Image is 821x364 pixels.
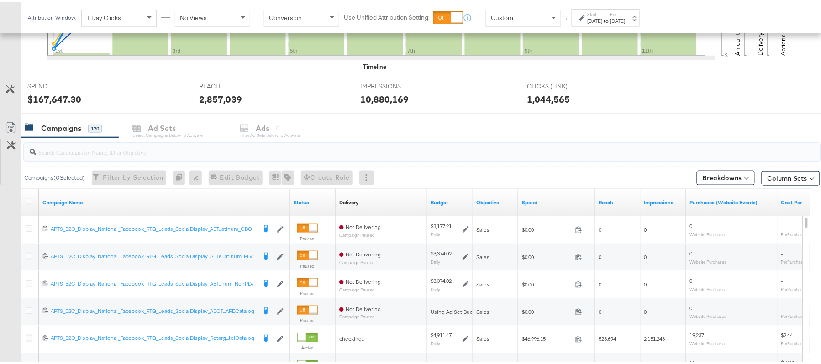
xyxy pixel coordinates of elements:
[599,197,637,204] a: The number of people your ad was served to.
[644,306,647,313] span: 0
[24,172,85,180] div: Campaigns ( 0 Selected)
[360,90,409,104] div: 10,880,169
[644,224,647,231] span: 0
[599,306,601,313] span: 0
[781,284,805,290] sub: Per Purchase
[690,275,693,282] span: 0
[781,302,783,309] span: -
[339,285,381,290] sub: Campaign Paused
[690,357,695,364] span: 66
[200,80,268,88] span: REACH
[476,197,515,204] a: Your campaign's objective.
[588,9,603,15] label: Start:
[690,312,727,317] sub: Website Purchases
[339,197,358,204] div: Delivery
[690,248,693,255] span: 0
[690,257,727,262] sub: Website Purchases
[522,224,572,231] span: $0.00
[476,279,489,286] span: Sales
[346,221,381,228] span: Not Delivering
[603,15,610,22] strong: to
[779,32,788,53] text: Actions
[41,121,81,131] div: Campaigns
[781,248,783,255] span: -
[269,11,302,20] span: Conversion
[431,306,481,313] div: Using Ad Set Budget
[346,249,381,255] span: Not Delivering
[431,275,452,282] div: $3,374.02
[690,339,727,344] sub: Website Purchases
[431,229,440,235] sub: Daily
[599,224,601,231] span: 0
[781,357,796,364] span: $17.23
[522,251,572,258] span: $0.00
[431,257,440,262] sub: Daily
[431,197,469,204] a: The maximum amount you're willing to spend on your ads, on average each day or over the lifetime ...
[27,90,81,104] div: $167,647.30
[297,343,318,349] label: Active
[51,333,256,340] div: APTS_B2C_Display_National_Facebook_RTG_Leads_SocialDisplay_Retarg...telCatalog
[781,220,783,227] span: -
[690,302,693,309] span: 0
[476,224,489,231] span: Sales
[339,333,364,340] span: checking...
[431,248,452,255] div: $3,374.02
[476,333,489,340] span: Sales
[476,251,489,258] span: Sales
[599,279,601,286] span: 0
[690,330,705,337] span: 19,237
[51,305,256,312] div: APTS_B2C_Display_National_Facebook_RTG_Leads_SocialDisplay_ABCT...ARECatalog
[690,220,693,227] span: 0
[51,305,256,314] a: APTS_B2C_Display_National_Facebook_RTG_Leads_SocialDisplay_ABCT...ARECatalog
[36,137,747,155] input: Search Campaigns by Name, ID or Objective
[431,284,440,290] sub: Daily
[781,330,793,337] span: $2.44
[346,276,381,283] span: Not Delivering
[297,288,318,294] label: Paused
[476,306,489,313] span: Sales
[344,11,430,20] label: Use Unified Attribution Setting:
[644,333,665,340] span: 2,151,243
[522,197,591,204] a: The total amount spent to date.
[610,9,626,15] label: End:
[522,279,572,286] span: $0.00
[27,80,96,88] span: SPEND
[339,197,358,204] a: Reflects the ability of your Ad Campaign to achieve delivery based on ad states, schedule and bud...
[27,12,77,19] div: Attribution Window:
[690,197,774,204] a: The number of times a purchase was made tracked by your Custom Audience pixel on your website aft...
[781,339,805,344] sub: Per Purchase
[757,30,765,53] text: Delivery
[562,16,571,19] span: ↑
[527,90,570,104] div: 1,044,565
[690,229,727,235] sub: Website Purchases
[363,60,386,69] div: Timeline
[781,275,783,282] span: -
[644,279,647,286] span: 0
[200,90,242,104] div: 2,857,039
[599,333,616,340] span: 523,694
[51,223,256,232] a: APTS_B2C_Display_National_Facebook_RTG_Leads_SocialDisplay_ABT...atinum_CBO
[522,333,572,340] span: $46,996.15
[339,312,381,317] sub: Campaign Paused
[88,122,102,130] div: 120
[762,169,820,183] button: Column Sets
[339,230,381,235] sub: Campaign Paused
[431,330,452,337] div: $4,911.47
[180,11,207,20] span: No Views
[297,261,318,267] label: Paused
[42,197,286,204] a: Your campaign name.
[297,316,318,322] label: Paused
[431,220,452,228] div: $3,177.21
[360,80,429,88] span: IMPRESSIONS
[781,312,805,317] sub: Per Purchase
[86,11,121,20] span: 1 Day Clicks
[781,229,805,235] sub: Per Purchase
[522,306,572,313] span: $0.00
[690,284,727,290] sub: Website Purchases
[599,251,601,258] span: 0
[51,278,256,287] a: APTS_B2C_Display_National_Facebook_RTG_Leads_SocialDisplay_ABT...num_NonPLV
[610,15,626,22] div: [DATE]
[697,168,755,183] button: Breakdowns
[51,223,256,230] div: APTS_B2C_Display_National_Facebook_RTG_Leads_SocialDisplay_ABT...atinum_CBO
[491,11,513,20] span: Custom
